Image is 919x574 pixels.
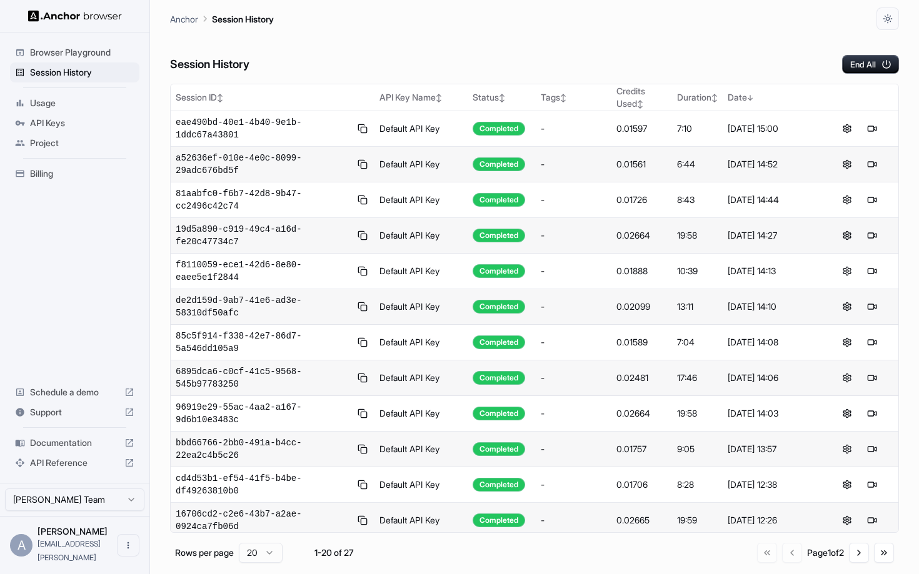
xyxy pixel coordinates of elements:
[10,164,139,184] div: Billing
[170,12,198,26] p: Anchor
[30,117,134,129] span: API Keys
[677,229,718,242] div: 19:58
[677,372,718,384] div: 17:46
[176,330,351,355] span: 85c5f914-f338-42e7-86d7-5a546dd105a9
[541,514,606,527] div: -
[473,407,525,420] div: Completed
[374,360,468,396] td: Default API Key
[176,91,369,104] div: Session ID
[541,372,606,384] div: -
[28,10,122,22] img: Anchor Logo
[10,133,139,153] div: Project
[30,97,134,109] span: Usage
[807,547,844,559] div: Page 1 of 2
[374,289,468,325] td: Default API Key
[30,46,134,59] span: Browser Playground
[616,372,666,384] div: 0.02481
[10,62,139,82] div: Session History
[677,478,718,491] div: 8:28
[10,42,139,62] div: Browser Playground
[473,371,525,385] div: Completed
[473,193,525,207] div: Completed
[176,223,351,248] span: 19d5a890-c919-49c4-a16d-fe20c47734c7
[616,122,666,135] div: 0.01597
[374,182,468,218] td: Default API Key
[541,229,606,242] div: -
[10,433,139,453] div: Documentation
[677,122,718,135] div: 7:10
[473,122,525,136] div: Completed
[374,503,468,538] td: Default API Key
[436,93,442,102] span: ↕
[374,396,468,432] td: Default API Key
[10,534,33,557] div: A
[728,265,816,277] div: [DATE] 14:13
[616,478,666,491] div: 0.01706
[176,508,351,533] span: 16706cd2-c2e6-43b7-a2ae-0924ca7fb06d
[374,325,468,360] td: Default API Key
[38,539,101,562] span: aman@vink.ai
[175,547,234,559] p: Rows per page
[30,437,119,449] span: Documentation
[842,55,899,74] button: End All
[30,386,119,398] span: Schedule a demo
[473,300,525,314] div: Completed
[176,437,351,462] span: bbd66766-2bb0-491a-b4cc-22ea2c4b5c26
[176,187,351,212] span: 81aabfc0-f6b7-42d8-9b47-cc2496c42c74
[728,91,816,104] div: Date
[616,300,666,313] div: 0.02099
[677,407,718,420] div: 19:58
[10,453,139,473] div: API Reference
[541,265,606,277] div: -
[616,85,666,110] div: Credits Used
[30,137,134,149] span: Project
[30,66,134,79] span: Session History
[637,99,643,109] span: ↕
[30,406,119,418] span: Support
[616,514,666,527] div: 0.02665
[217,93,223,102] span: ↕
[176,152,351,177] span: a52636ef-010e-4e0c-8099-29adc676bd5f
[473,157,525,171] div: Completed
[170,12,274,26] nav: breadcrumb
[677,443,718,455] div: 9:05
[541,158,606,171] div: -
[541,443,606,455] div: -
[728,229,816,242] div: [DATE] 14:27
[541,336,606,349] div: -
[212,12,274,26] p: Session History
[30,167,134,180] span: Billing
[374,432,468,467] td: Default API Key
[616,229,666,242] div: 0.02664
[374,218,468,254] td: Default API Key
[616,158,666,171] div: 0.01561
[728,443,816,455] div: [DATE] 13:57
[374,254,468,289] td: Default API Key
[30,457,119,469] span: API Reference
[374,467,468,503] td: Default API Key
[374,111,468,147] td: Default API Key
[541,122,606,135] div: -
[616,336,666,349] div: 0.01589
[616,407,666,420] div: 0.02664
[616,194,666,206] div: 0.01726
[379,91,463,104] div: API Key Name
[677,91,718,104] div: Duration
[176,472,351,497] span: cd4d53b1-ef54-41f5-b4be-df49263810b0
[10,113,139,133] div: API Keys
[728,514,816,527] div: [DATE] 12:26
[176,259,351,284] span: f8110059-ece1-42d6-8e80-eaee5e1f2844
[747,93,753,102] span: ↓
[711,93,718,102] span: ↕
[473,478,525,492] div: Completed
[10,93,139,113] div: Usage
[473,335,525,349] div: Completed
[677,194,718,206] div: 8:43
[728,122,816,135] div: [DATE] 15:00
[728,194,816,206] div: [DATE] 14:44
[728,478,816,491] div: [DATE] 12:38
[499,93,505,102] span: ↕
[473,229,525,242] div: Completed
[117,534,139,557] button: Open menu
[677,158,718,171] div: 6:44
